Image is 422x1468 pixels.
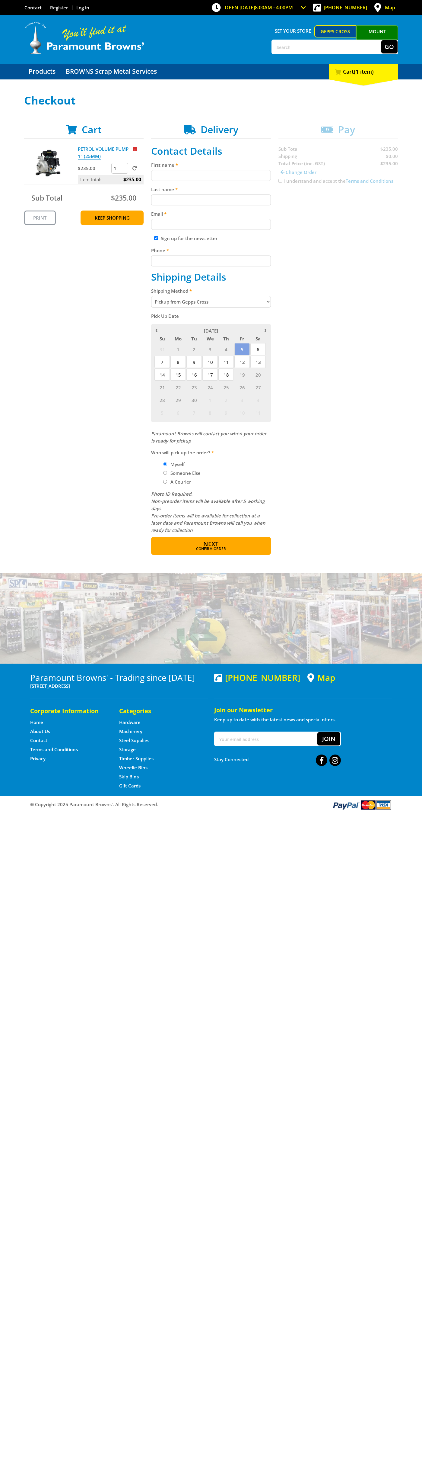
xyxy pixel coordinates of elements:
[356,25,398,48] a: Mount [PERSON_NAME]
[186,394,202,406] span: 30
[163,471,167,475] input: Please select who will pick up the order.
[24,799,398,810] div: ® Copyright 2025 Paramount Browns'. All Rights Reserved.
[354,68,374,75] span: (1 item)
[250,394,266,406] span: 4
[170,343,186,355] span: 1
[123,175,141,184] span: $235.00
[186,407,202,419] span: 7
[30,755,46,762] a: Go to the Privacy page
[154,369,170,381] span: 14
[234,335,250,343] span: Fr
[30,145,66,182] img: PETROL VOLUME PUMP 1" (25MM)
[154,407,170,419] span: 5
[186,381,202,393] span: 23
[234,356,250,368] span: 12
[202,369,218,381] span: 17
[170,356,186,368] span: 8
[218,394,234,406] span: 2
[111,193,136,203] span: $235.00
[164,547,258,551] span: Confirm order
[154,394,170,406] span: 28
[151,145,271,157] h2: Contact Details
[154,343,170,355] span: 31
[133,146,137,152] a: Remove from cart
[119,719,141,726] a: Go to the Hardware page
[218,407,234,419] span: 9
[202,381,218,393] span: 24
[151,537,271,555] button: Next Confirm order
[30,719,43,726] a: Go to the Home page
[168,468,203,478] label: Someone Else
[234,407,250,419] span: 10
[30,673,208,682] h3: Paramount Browns' - Trading since [DATE]
[24,64,60,79] a: Go to the Products page
[154,381,170,393] span: 21
[255,4,293,11] span: 8:00am - 4:00pm
[30,682,208,690] p: [STREET_ADDRESS]
[170,369,186,381] span: 15
[82,123,102,136] span: Cart
[201,123,238,136] span: Delivery
[202,356,218,368] span: 10
[78,165,110,172] p: $235.00
[30,707,107,715] h5: Corporate Information
[151,195,271,205] input: Please enter your last name.
[151,430,266,444] em: Paramount Browns will contact you when your order is ready for pickup
[250,356,266,368] span: 13
[161,235,217,241] label: Sign up for the newsletter
[170,394,186,406] span: 29
[163,462,167,466] input: Please select who will pick up the order.
[214,673,300,682] div: [PHONE_NUMBER]
[24,5,42,11] a: Go to the Contact page
[381,40,398,53] button: Go
[234,394,250,406] span: 3
[170,407,186,419] span: 6
[168,477,193,487] label: A Courier
[234,381,250,393] span: 26
[202,407,218,419] span: 8
[24,211,56,225] a: Print
[151,449,271,456] label: Who will pick up the order?
[202,394,218,406] span: 1
[214,752,341,767] div: Stay Connected
[151,312,271,320] label: Pick Up Date
[218,356,234,368] span: 11
[218,369,234,381] span: 18
[317,732,340,745] button: Join
[61,64,161,79] a: Go to the BROWNS Scrap Metal Services page
[202,335,218,343] span: We
[30,728,50,735] a: Go to the About Us page
[151,296,271,307] select: Please select a shipping method.
[31,193,62,203] span: Sub Total
[218,343,234,355] span: 4
[214,706,392,714] h5: Join our Newsletter
[151,491,265,533] em: Photo ID Required. Non-preorder items will be available after 5 working days Pre-order items will...
[151,219,271,230] input: Please enter your email address.
[119,728,142,735] a: Go to the Machinery page
[186,343,202,355] span: 2
[151,161,271,169] label: First name
[186,369,202,381] span: 16
[24,95,398,107] h1: Checkout
[314,25,356,37] a: Gepps Cross
[168,459,187,469] label: Myself
[76,5,89,11] a: Log in
[250,343,266,355] span: 6
[119,737,149,744] a: Go to the Steel Supplies page
[119,765,148,771] a: Go to the Wheelie Bins page
[119,707,196,715] h5: Categories
[151,256,271,266] input: Please enter your telephone number.
[250,369,266,381] span: 20
[186,335,202,343] span: Tu
[119,783,141,789] a: Go to the Gift Cards page
[170,381,186,393] span: 22
[151,210,271,217] label: Email
[30,746,78,753] a: Go to the Terms and Conditions page
[24,21,145,55] img: Paramount Browns'
[272,40,381,53] input: Search
[204,328,218,334] span: [DATE]
[218,381,234,393] span: 25
[78,175,144,184] p: Item total:
[215,732,317,745] input: Your email address
[250,407,266,419] span: 11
